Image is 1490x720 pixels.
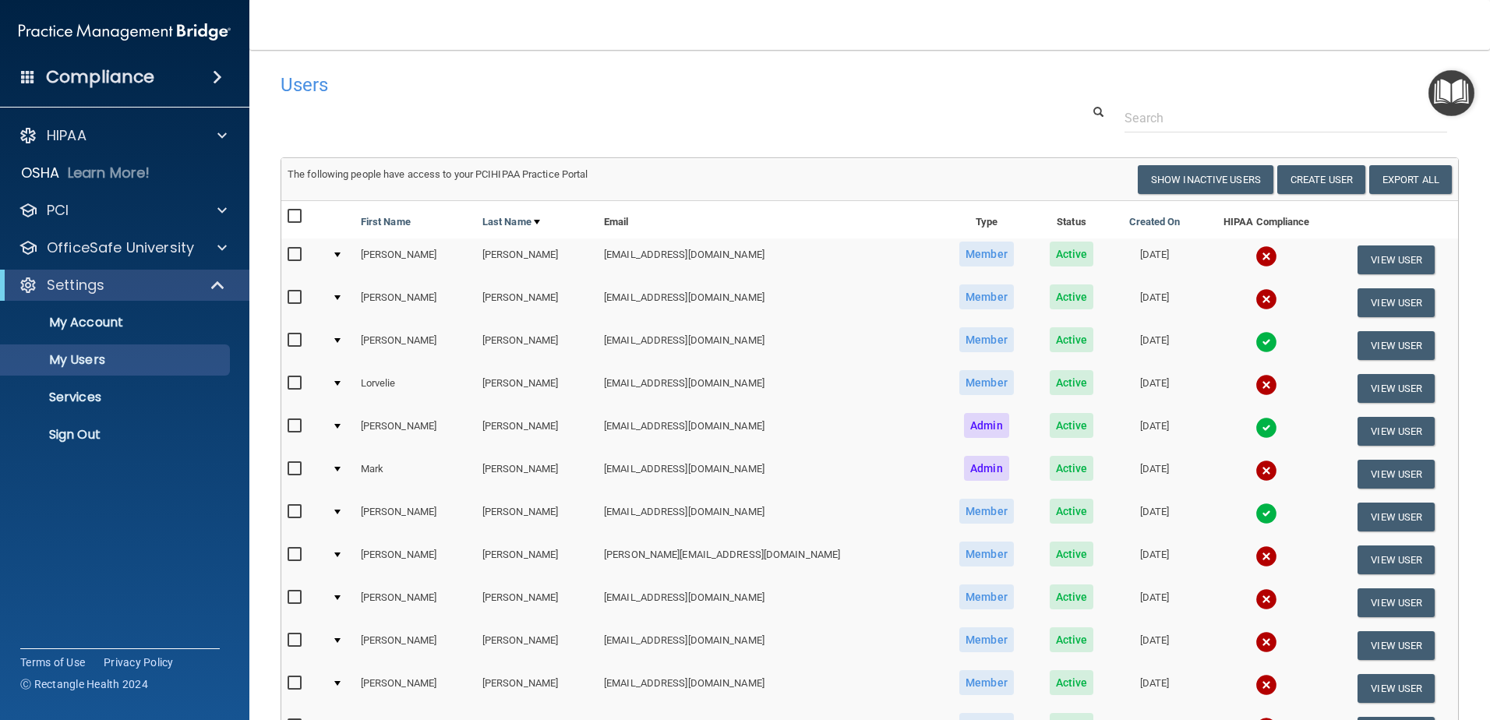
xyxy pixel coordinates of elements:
[1129,213,1181,231] a: Created On
[355,581,476,624] td: [PERSON_NAME]
[20,676,148,692] span: Ⓒ Rectangle Health 2024
[355,453,476,496] td: Mark
[598,624,941,667] td: [EMAIL_ADDRESS][DOMAIN_NAME]
[46,66,154,88] h4: Compliance
[1358,674,1435,703] button: View User
[47,276,104,295] p: Settings
[1199,201,1335,238] th: HIPAA Compliance
[355,281,476,324] td: [PERSON_NAME]
[1033,201,1110,238] th: Status
[1255,674,1277,696] img: cross.ca9f0e7f.svg
[959,284,1014,309] span: Member
[1050,499,1094,524] span: Active
[476,496,598,538] td: [PERSON_NAME]
[1050,284,1094,309] span: Active
[598,324,941,367] td: [EMAIL_ADDRESS][DOMAIN_NAME]
[1110,453,1199,496] td: [DATE]
[476,281,598,324] td: [PERSON_NAME]
[10,315,223,330] p: My Account
[1125,104,1447,132] input: Search
[598,281,941,324] td: [EMAIL_ADDRESS][DOMAIN_NAME]
[598,581,941,624] td: [EMAIL_ADDRESS][DOMAIN_NAME]
[598,538,941,581] td: [PERSON_NAME][EMAIL_ADDRESS][DOMAIN_NAME]
[476,624,598,667] td: [PERSON_NAME]
[598,496,941,538] td: [EMAIL_ADDRESS][DOMAIN_NAME]
[1110,538,1199,581] td: [DATE]
[104,655,174,670] a: Privacy Policy
[19,16,231,48] img: PMB logo
[19,238,227,257] a: OfficeSafe University
[1110,238,1199,281] td: [DATE]
[1255,374,1277,396] img: cross.ca9f0e7f.svg
[19,201,227,220] a: PCI
[1255,503,1277,524] img: tick.e7d51cea.svg
[1110,367,1199,410] td: [DATE]
[959,542,1014,566] span: Member
[355,367,476,410] td: Lorvelie
[598,367,941,410] td: [EMAIL_ADDRESS][DOMAIN_NAME]
[959,327,1014,352] span: Member
[1050,670,1094,695] span: Active
[1050,584,1094,609] span: Active
[355,496,476,538] td: [PERSON_NAME]
[964,456,1009,481] span: Admin
[1255,588,1277,610] img: cross.ca9f0e7f.svg
[1277,165,1365,194] button: Create User
[598,201,941,238] th: Email
[476,367,598,410] td: [PERSON_NAME]
[598,238,941,281] td: [EMAIL_ADDRESS][DOMAIN_NAME]
[21,164,60,182] p: OSHA
[1050,456,1094,481] span: Active
[1050,627,1094,652] span: Active
[1110,410,1199,453] td: [DATE]
[1358,417,1435,446] button: View User
[598,667,941,710] td: [EMAIL_ADDRESS][DOMAIN_NAME]
[598,453,941,496] td: [EMAIL_ADDRESS][DOMAIN_NAME]
[959,670,1014,695] span: Member
[10,352,223,368] p: My Users
[1358,245,1435,274] button: View User
[355,410,476,453] td: [PERSON_NAME]
[355,538,476,581] td: [PERSON_NAME]
[47,126,87,145] p: HIPAA
[1050,327,1094,352] span: Active
[1255,460,1277,482] img: cross.ca9f0e7f.svg
[959,584,1014,609] span: Member
[959,242,1014,266] span: Member
[1110,667,1199,710] td: [DATE]
[1138,165,1273,194] button: Show Inactive Users
[68,164,150,182] p: Learn More!
[476,238,598,281] td: [PERSON_NAME]
[941,201,1033,238] th: Type
[281,75,959,95] h4: Users
[1255,288,1277,310] img: cross.ca9f0e7f.svg
[1358,374,1435,403] button: View User
[476,667,598,710] td: [PERSON_NAME]
[1428,70,1474,116] button: Open Resource Center
[476,538,598,581] td: [PERSON_NAME]
[1110,496,1199,538] td: [DATE]
[1358,460,1435,489] button: View User
[355,624,476,667] td: [PERSON_NAME]
[1358,503,1435,531] button: View User
[482,213,540,231] a: Last Name
[47,238,194,257] p: OfficeSafe University
[1110,581,1199,624] td: [DATE]
[1255,545,1277,567] img: cross.ca9f0e7f.svg
[1110,281,1199,324] td: [DATE]
[355,238,476,281] td: [PERSON_NAME]
[959,370,1014,395] span: Member
[19,126,227,145] a: HIPAA
[355,324,476,367] td: [PERSON_NAME]
[355,667,476,710] td: [PERSON_NAME]
[1255,417,1277,439] img: tick.e7d51cea.svg
[1110,324,1199,367] td: [DATE]
[1369,165,1452,194] a: Export All
[361,213,411,231] a: First Name
[288,168,588,180] span: The following people have access to your PCIHIPAA Practice Portal
[1358,545,1435,574] button: View User
[1050,242,1094,266] span: Active
[476,410,598,453] td: [PERSON_NAME]
[598,410,941,453] td: [EMAIL_ADDRESS][DOMAIN_NAME]
[476,453,598,496] td: [PERSON_NAME]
